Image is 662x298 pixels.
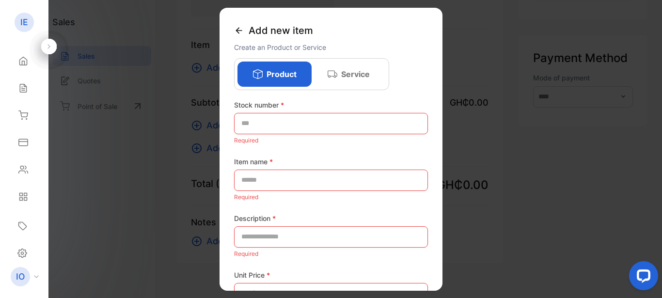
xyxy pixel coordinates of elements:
[234,213,428,223] label: Description
[234,156,428,166] label: Item name
[267,68,297,79] p: Product
[20,16,28,29] p: IE
[16,270,25,283] p: IO
[341,68,370,79] p: Service
[621,257,662,298] iframe: LiveChat chat widget
[234,190,428,203] p: Required
[234,99,428,110] label: Stock number
[234,134,428,146] p: Required
[249,23,313,37] span: Add new item
[234,43,326,51] span: Create an Product or Service
[234,269,428,280] label: Unit Price
[234,247,428,260] p: Required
